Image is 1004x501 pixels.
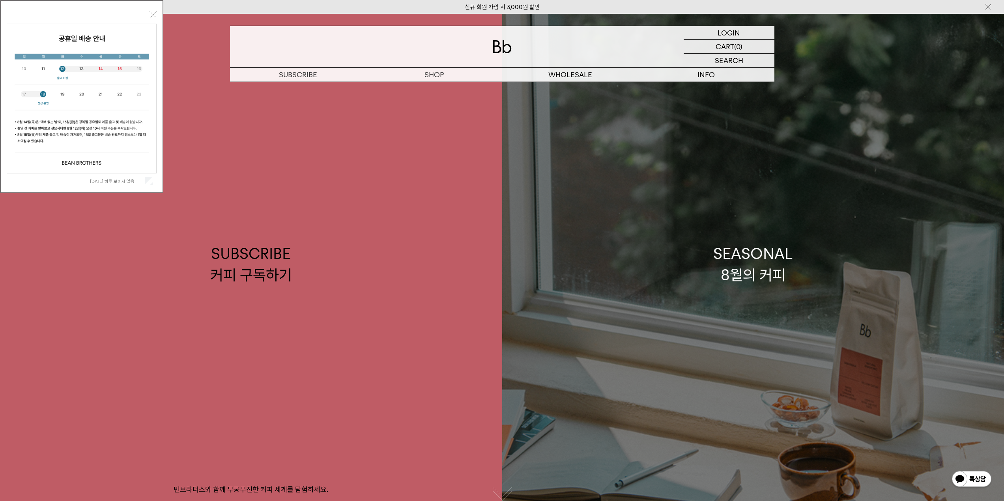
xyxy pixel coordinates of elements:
div: SEASONAL 8월의 커피 [713,243,793,285]
img: 카카오톡 채널 1:1 채팅 버튼 [951,470,992,489]
p: WHOLESALE [502,68,638,82]
p: LOGIN [718,26,740,39]
button: 닫기 [150,11,157,18]
p: CART [716,40,734,53]
p: SEARCH [715,54,743,67]
a: LOGIN [684,26,774,40]
p: (0) [734,40,742,53]
img: 로고 [493,40,512,53]
div: SUBSCRIBE 커피 구독하기 [210,243,292,285]
a: SUBSCRIBE [230,68,366,82]
p: INFO [638,68,774,82]
a: SHOP [366,68,502,82]
img: cb63d4bbb2e6550c365f227fdc69b27f_113810.jpg [7,24,156,173]
a: CART (0) [684,40,774,54]
label: [DATE] 하루 보이지 않음 [90,179,143,184]
a: 신규 회원 가입 시 3,000원 할인 [465,4,540,11]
